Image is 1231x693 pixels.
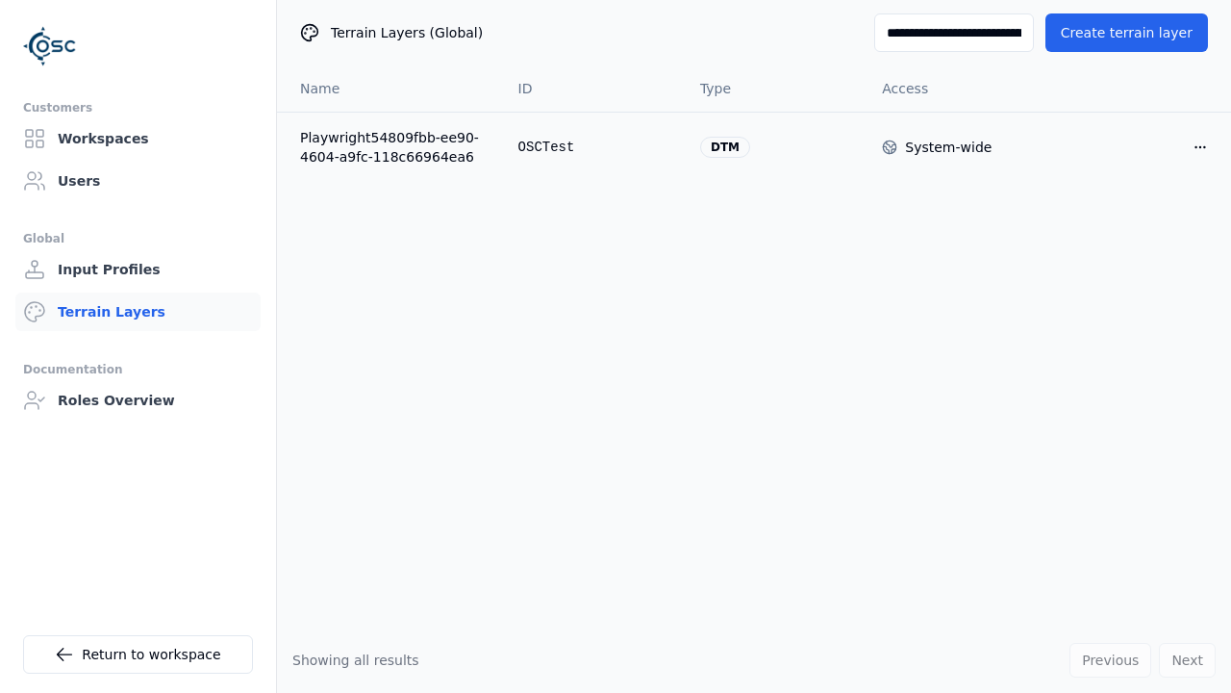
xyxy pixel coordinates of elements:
a: Terrain Layers [15,293,261,331]
div: Global [23,227,253,250]
a: Users [15,162,261,200]
a: Playwright54809fbb-ee90-4604-a9fc-118c66964ea6 [300,128,488,167]
th: ID [503,65,685,112]
span: Showing all results [292,653,419,668]
th: Name [277,65,503,112]
button: Create terrain layer [1045,13,1208,52]
th: Type [685,65,867,112]
a: Roles Overview [15,381,261,420]
a: Workspaces [15,119,261,158]
div: System-wide [905,138,992,157]
a: Return to workspace [23,635,253,674]
img: Logo [23,19,77,73]
div: Documentation [23,358,253,381]
a: Input Profiles [15,250,261,289]
div: Customers [23,96,253,119]
div: dtm [700,137,750,158]
span: Terrain Layers (Global) [331,23,483,42]
div: OSCTest [518,138,669,157]
th: Access [867,65,1048,112]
